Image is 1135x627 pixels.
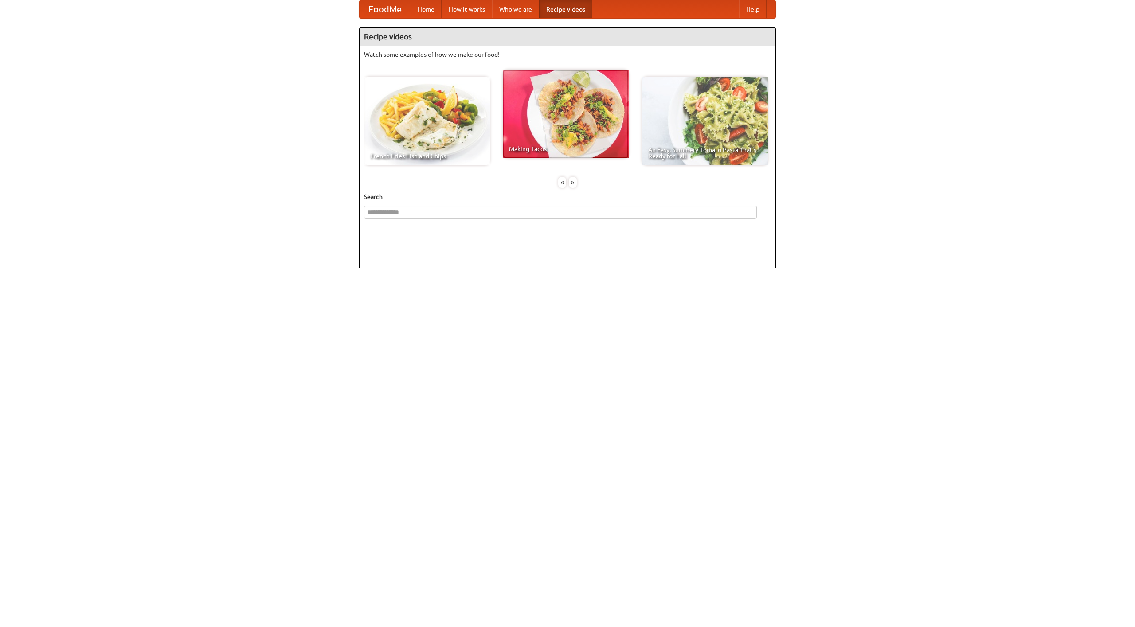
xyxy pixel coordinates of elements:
[503,70,629,158] a: Making Tacos
[364,50,771,59] p: Watch some examples of how we make our food!
[442,0,492,18] a: How it works
[364,77,490,165] a: French Fries Fish and Chips
[492,0,539,18] a: Who we are
[360,28,775,46] h4: Recipe videos
[411,0,442,18] a: Home
[364,192,771,201] h5: Search
[509,146,622,152] span: Making Tacos
[370,153,484,159] span: French Fries Fish and Chips
[642,77,768,165] a: An Easy, Summery Tomato Pasta That's Ready for Fall
[569,177,577,188] div: »
[558,177,566,188] div: «
[648,147,762,159] span: An Easy, Summery Tomato Pasta That's Ready for Fall
[360,0,411,18] a: FoodMe
[539,0,592,18] a: Recipe videos
[739,0,767,18] a: Help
